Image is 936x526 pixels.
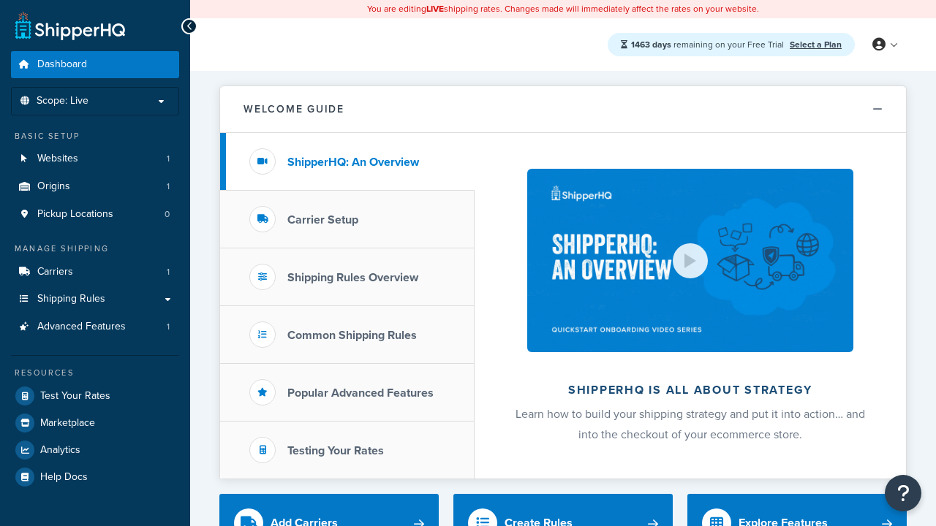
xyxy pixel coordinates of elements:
[37,293,105,305] span: Shipping Rules
[885,475,921,511] button: Open Resource Center
[790,38,842,51] a: Select a Plan
[11,173,179,200] li: Origins
[11,145,179,172] li: Websites
[11,130,179,142] div: Basic Setup
[167,321,170,333] span: 1
[287,386,434,400] h3: Popular Advanced Features
[631,38,671,51] strong: 1463 days
[40,444,80,457] span: Analytics
[11,383,179,409] a: Test Your Rates
[287,329,417,342] h3: Common Shipping Rules
[11,313,179,340] li: Advanced Features
[37,208,113,221] span: Pickup Locations
[11,173,179,200] a: Origins1
[220,86,906,133] button: Welcome Guide
[11,464,179,490] a: Help Docs
[426,2,444,15] b: LIVE
[37,153,78,165] span: Websites
[287,213,358,226] h3: Carrier Setup
[11,259,179,286] li: Carriers
[37,95,88,107] span: Scope: Live
[527,169,853,352] img: ShipperHQ is all about strategy
[11,313,179,340] a: Advanced Features1
[287,271,418,284] h3: Shipping Rules Overview
[11,145,179,172] a: Websites1
[11,410,179,436] a: Marketplace
[244,104,344,115] h2: Welcome Guide
[11,243,179,255] div: Manage Shipping
[40,471,88,484] span: Help Docs
[11,286,179,313] a: Shipping Rules
[11,201,179,228] li: Pickup Locations
[11,51,179,78] a: Dashboard
[11,367,179,379] div: Resources
[37,180,70,193] span: Origins
[287,444,384,457] h3: Testing Your Rates
[165,208,170,221] span: 0
[11,259,179,286] a: Carriers1
[11,437,179,463] a: Analytics
[167,153,170,165] span: 1
[40,390,110,403] span: Test Your Rates
[631,38,786,51] span: remaining on your Free Trial
[167,180,170,193] span: 1
[513,384,867,397] h2: ShipperHQ is all about strategy
[516,405,865,443] span: Learn how to build your shipping strategy and put it into action… and into the checkout of your e...
[11,201,179,228] a: Pickup Locations0
[37,266,73,278] span: Carriers
[37,58,87,71] span: Dashboard
[37,321,126,333] span: Advanced Features
[40,417,95,430] span: Marketplace
[287,156,419,169] h3: ShipperHQ: An Overview
[167,266,170,278] span: 1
